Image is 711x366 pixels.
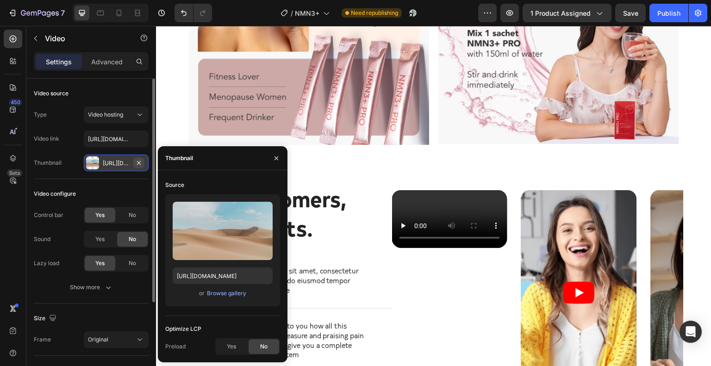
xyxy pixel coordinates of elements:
[34,89,69,98] div: Video source
[34,335,51,344] div: Frame
[4,4,69,22] button: 7
[291,8,293,18] span: /
[45,33,124,44] p: Video
[649,4,688,22] button: Publish
[680,321,702,343] div: Open Intercom Messenger
[623,9,638,17] span: Save
[34,211,63,219] div: Control bar
[173,267,273,284] input: https://example.com/image.jpg
[84,331,149,348] button: Original
[34,190,76,198] div: Video configure
[236,164,351,222] video: Video
[34,312,58,325] div: Size
[9,99,22,106] div: 450
[95,259,105,267] span: Yes
[207,289,246,298] div: Browse gallery
[34,279,149,296] button: Show more
[34,159,62,167] div: Thumbnail
[156,26,711,366] iframe: Design area
[88,336,108,343] span: Original
[34,235,50,243] div: Sound
[165,342,186,351] div: Preload
[91,57,123,67] p: Advanced
[34,111,47,119] div: Type
[129,235,136,243] span: No
[95,235,105,243] span: Yes
[88,111,123,118] span: Video hosting
[199,288,205,299] span: or
[165,154,193,162] div: Thumbnail
[165,325,201,333] div: Optimize LCP
[615,4,646,22] button: Save
[95,211,105,219] span: Yes
[206,289,247,298] button: Browse gallery
[260,342,268,351] span: No
[351,9,398,17] span: Need republishing
[227,342,236,351] span: Yes
[46,57,72,67] p: Settings
[295,8,319,18] span: NMN3+
[7,169,22,177] div: Beta
[103,159,130,167] div: [URL][DOMAIN_NAME]
[84,130,149,147] input: Insert video url here
[34,259,59,267] div: Lazy load
[61,7,65,19] p: 7
[407,256,439,278] button: Play
[165,181,184,189] div: Source
[34,135,59,143] div: Video link
[175,4,212,22] div: Undo/Redo
[173,202,273,260] img: preview-image
[523,4,611,22] button: 1 product assigned
[129,211,136,219] span: No
[657,8,680,18] div: Publish
[84,106,149,123] button: Video hosting
[70,283,113,292] div: Show more
[530,8,591,18] span: 1 product assigned
[129,259,136,267] span: No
